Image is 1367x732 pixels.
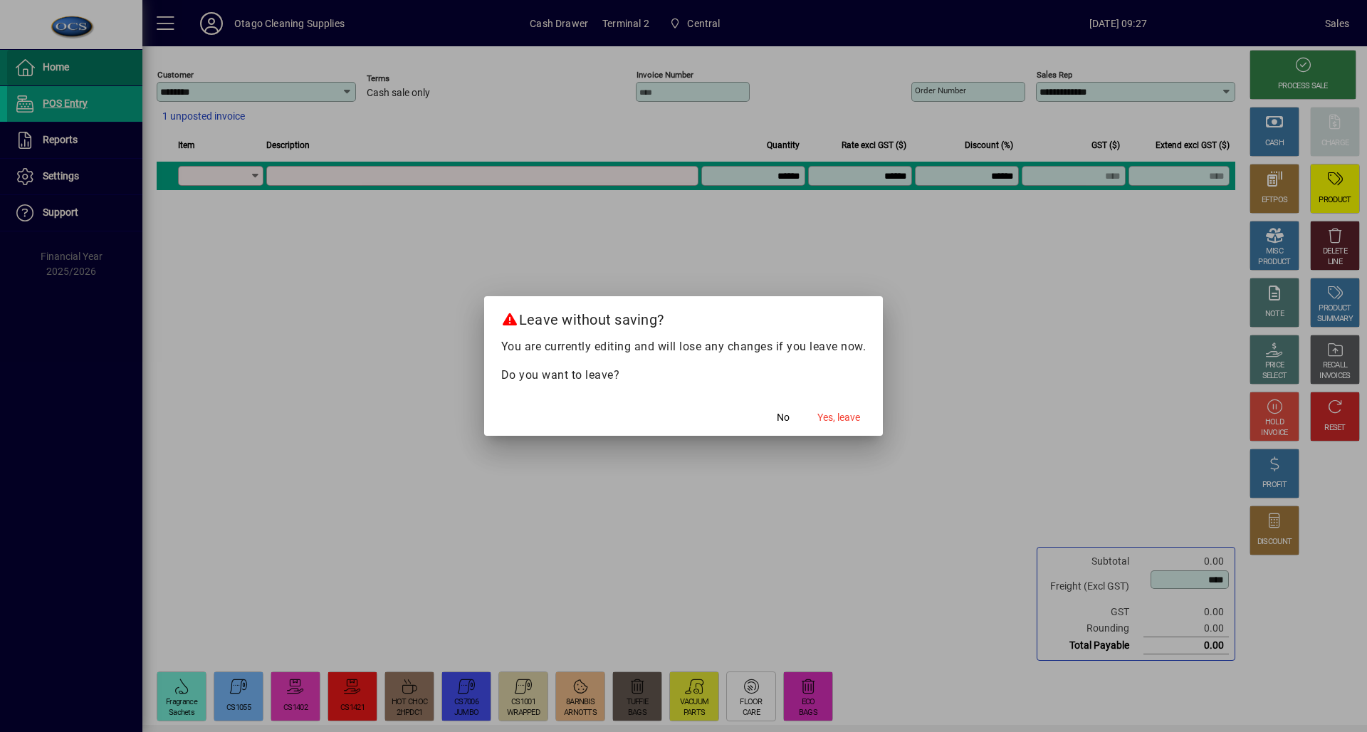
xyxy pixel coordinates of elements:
span: Yes, leave [817,410,860,425]
h2: Leave without saving? [484,296,884,338]
p: You are currently editing and will lose any changes if you leave now. [501,338,866,355]
button: No [760,404,806,430]
button: Yes, leave [812,404,866,430]
p: Do you want to leave? [501,367,866,384]
span: No [777,410,790,425]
